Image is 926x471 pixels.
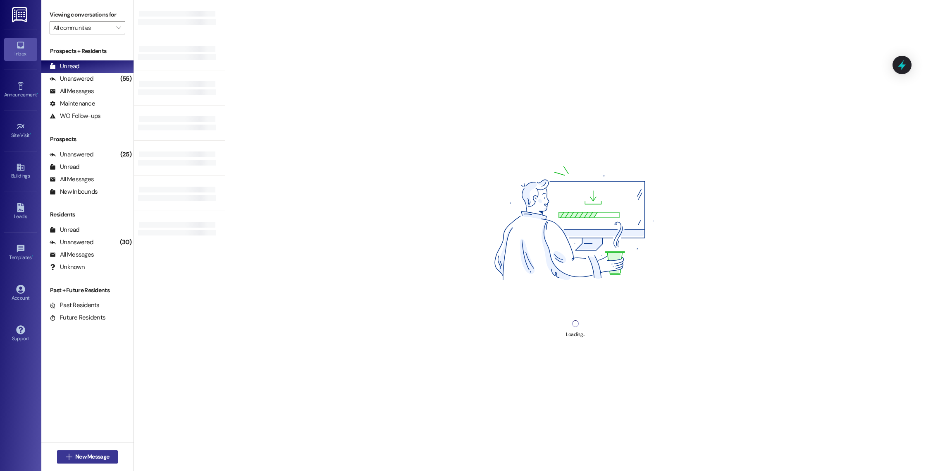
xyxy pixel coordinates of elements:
[4,323,37,345] a: Support
[4,201,37,223] a: Leads
[75,452,109,461] span: New Message
[50,238,93,247] div: Unanswered
[57,450,118,464] button: New Message
[116,24,121,31] i: 
[12,7,29,22] img: ResiDesk Logo
[118,236,134,249] div: (30)
[50,62,79,71] div: Unread
[50,250,94,259] div: All Messages
[41,210,134,219] div: Residents
[41,135,134,144] div: Prospects
[41,286,134,295] div: Past + Future Residents
[50,99,95,108] div: Maintenance
[118,72,134,85] div: (55)
[50,150,93,159] div: Unanswered
[30,131,31,137] span: •
[50,301,100,310] div: Past Residents
[566,330,585,339] div: Loading...
[4,160,37,183] a: Buildings
[4,38,37,60] a: Inbox
[50,263,85,272] div: Unknown
[32,253,33,259] span: •
[50,163,79,171] div: Unread
[50,74,93,83] div: Unanswered
[41,47,134,55] div: Prospects + Residents
[50,313,105,322] div: Future Residents
[4,120,37,142] a: Site Visit •
[4,242,37,264] a: Templates •
[50,87,94,96] div: All Messages
[50,112,100,120] div: WO Follow-ups
[50,187,98,196] div: New Inbounds
[50,175,94,184] div: All Messages
[50,8,125,21] label: Viewing conversations for
[53,21,112,34] input: All communities
[50,226,79,234] div: Unread
[66,454,72,460] i: 
[118,148,134,161] div: (25)
[4,282,37,305] a: Account
[37,91,38,96] span: •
